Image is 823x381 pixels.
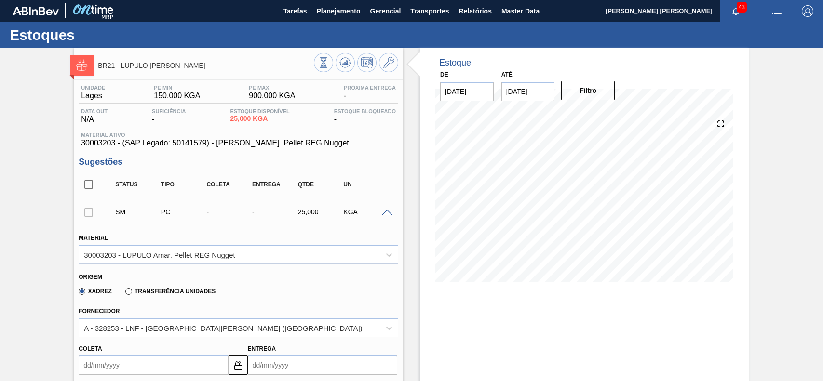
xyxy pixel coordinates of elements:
[501,71,513,78] label: Até
[79,108,110,124] div: N/A
[79,235,108,241] label: Material
[379,53,398,72] button: Ir ao Master Data / Geral
[81,108,108,114] span: Data out
[79,308,120,315] label: Fornecedor
[332,108,398,124] div: -
[13,7,59,15] img: TNhmsLtSVTkK8tSr43FrP2fwEKptu5GPRR3wAAAABJRU5ErkJggg==
[501,5,540,17] span: Master Data
[81,92,105,100] span: Lages
[113,181,163,188] div: Status
[341,181,391,188] div: UN
[250,208,300,216] div: -
[283,5,307,17] span: Tarefas
[248,345,276,352] label: Entrega
[113,208,163,216] div: Sugestão Manual
[79,274,102,280] label: Origem
[296,181,346,188] div: Qtde
[334,108,396,114] span: Estoque Bloqueado
[204,181,254,188] div: Coleta
[248,355,397,375] input: dd/mm/yyyy
[440,71,448,78] label: De
[314,53,333,72] button: Visão Geral dos Estoques
[98,62,314,69] span: BR21 - LUPULO REG Nugget
[344,85,396,91] span: Próxima Entrega
[737,2,747,13] span: 43
[204,208,254,216] div: -
[357,53,377,72] button: Programar Estoque
[316,5,360,17] span: Planejamento
[802,5,813,17] img: Logout
[370,5,401,17] span: Gerencial
[84,324,362,332] div: A - 328253 - LNF - [GEOGRAPHIC_DATA][PERSON_NAME] ([GEOGRAPHIC_DATA])
[720,4,751,18] button: Notificações
[154,85,200,91] span: PE MIN
[410,5,449,17] span: Transportes
[10,29,181,40] h1: Estoques
[159,181,209,188] div: Tipo
[81,85,105,91] span: Unidade
[152,108,186,114] span: Suficiência
[250,181,300,188] div: Entrega
[81,139,396,147] span: 30003203 - (SAP Legado: 50141579) - [PERSON_NAME]. Pellet REG Nugget
[230,108,289,114] span: Estoque Disponível
[230,115,289,122] span: 25,000 KGA
[341,85,398,100] div: -
[501,82,555,101] input: dd/mm/yyyy
[125,288,216,295] label: Transferência Unidades
[296,208,346,216] div: 25,000
[336,53,355,72] button: Atualizar Gráfico
[341,208,391,216] div: KGA
[439,58,471,68] div: Estoque
[79,288,112,295] label: Xadrez
[154,92,200,100] span: 150,000 KGA
[79,355,228,375] input: dd/mm/yyyy
[561,81,615,100] button: Filtro
[249,92,295,100] span: 900,000 KGA
[79,345,102,352] label: Coleta
[459,5,491,17] span: Relatórios
[229,355,248,375] button: locked
[440,82,494,101] input: dd/mm/yyyy
[79,157,398,167] h3: Sugestões
[232,359,244,371] img: locked
[76,59,88,71] img: Ícone
[149,108,188,124] div: -
[771,5,783,17] img: userActions
[81,132,396,138] span: Material ativo
[159,208,209,216] div: Pedido de Compra
[249,85,295,91] span: PE MAX
[84,250,235,259] div: 30003203 - LUPULO Amar. Pellet REG Nugget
